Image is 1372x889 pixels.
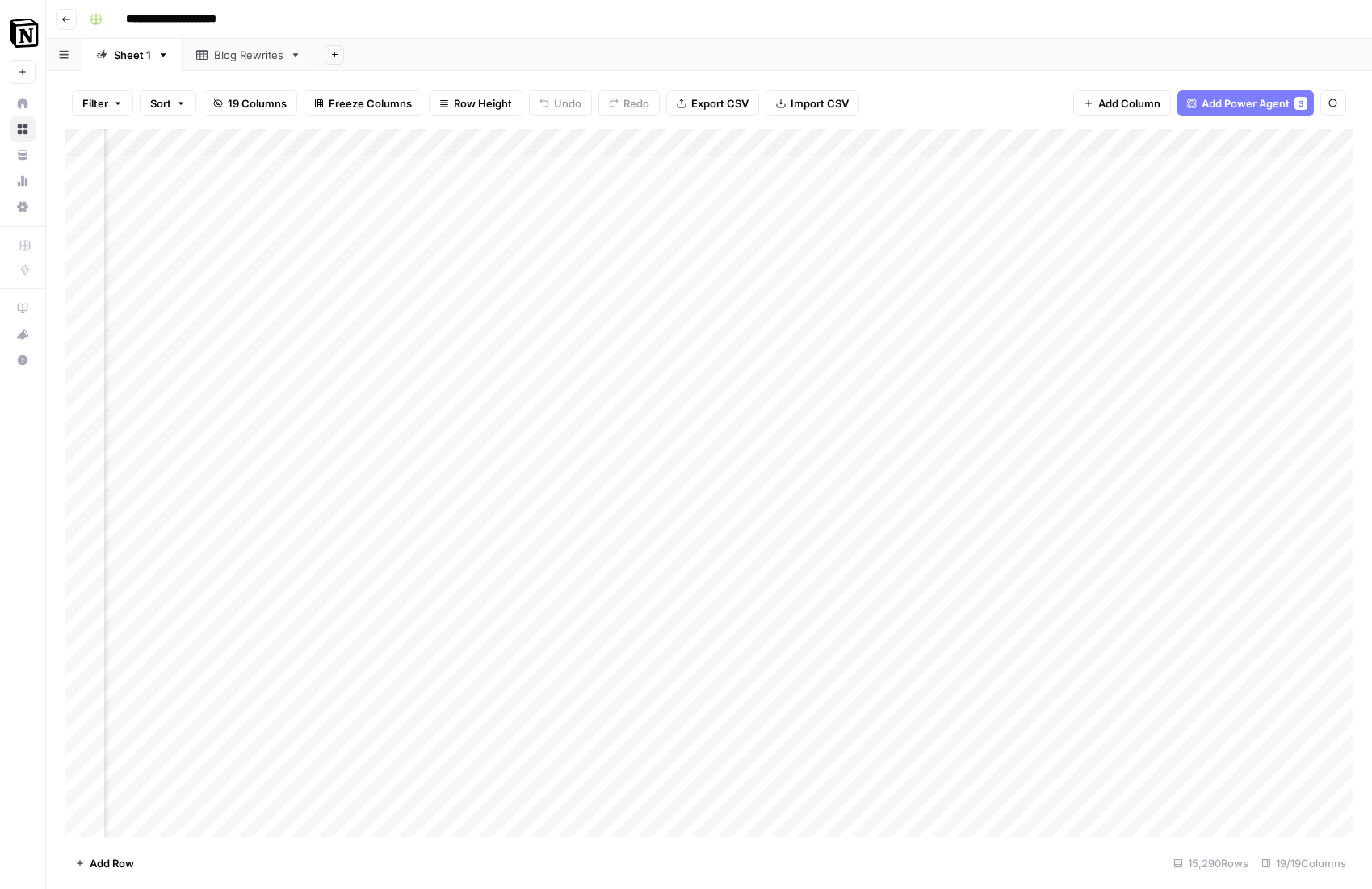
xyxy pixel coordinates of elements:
div: Blog Rewrites [214,47,283,63]
img: Notion Logo [10,19,39,48]
a: Your Data [10,142,36,168]
span: Import CSV [791,95,849,111]
button: Workspace: Notion [10,13,36,53]
span: Row Height [454,95,512,111]
span: Add Column [1098,95,1160,111]
div: 3 [1294,97,1307,110]
span: Redo [623,95,649,111]
span: 19 Columns [228,95,287,111]
a: Settings [10,194,36,220]
span: Add Power Agent [1202,95,1290,111]
button: Add Row [65,850,144,876]
span: Freeze Columns [329,95,412,111]
span: Add Row [90,855,134,871]
a: Sheet 1 [82,39,183,71]
button: Export CSV [666,90,759,116]
button: 19 Columns [203,90,297,116]
button: Import CSV [766,90,859,116]
button: Filter [72,90,133,116]
a: Blog Rewrites [183,39,315,71]
button: Freeze Columns [304,90,422,116]
span: Filter [82,95,108,111]
button: Sort [140,90,196,116]
a: Usage [10,168,36,194]
div: 19/19 Columns [1255,850,1353,876]
div: What's new? [10,322,35,346]
button: What's new? [10,321,36,347]
span: Undo [554,95,581,111]
a: Browse [10,116,36,142]
span: Export CSV [691,95,749,111]
a: Home [10,90,36,116]
button: Add Power Agent3 [1177,90,1314,116]
a: AirOps Academy [10,296,36,321]
span: 3 [1299,97,1303,110]
button: Undo [529,90,592,116]
button: Row Height [429,90,522,116]
div: 15,290 Rows [1167,850,1255,876]
span: Sort [150,95,171,111]
button: Redo [598,90,660,116]
div: Sheet 1 [114,47,151,63]
button: Help + Support [10,347,36,373]
button: Add Column [1073,90,1171,116]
